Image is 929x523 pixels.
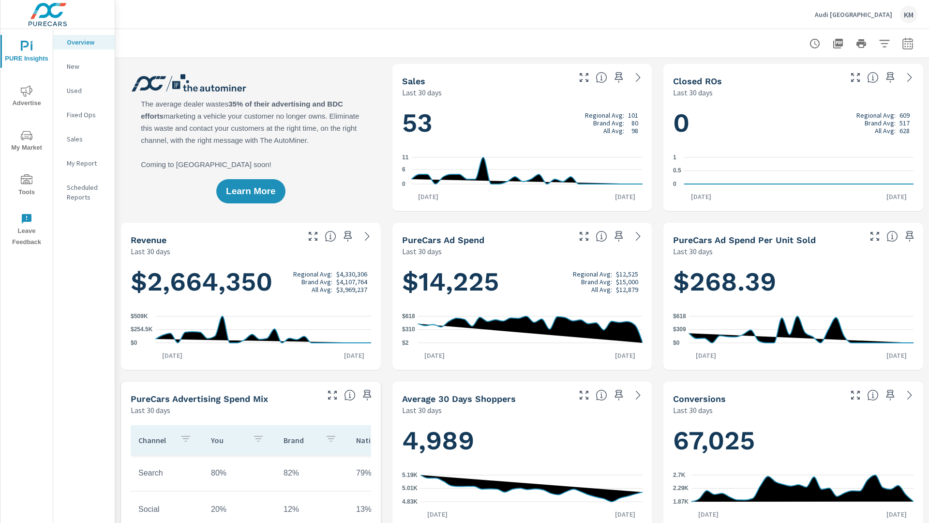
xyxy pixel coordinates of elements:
p: Last 30 days [131,404,170,416]
text: 5.01K [402,485,418,492]
span: Save this to your personalized report [611,387,627,403]
h5: PureCars Ad Spend Per Unit Sold [673,235,816,245]
text: 1 [673,154,676,161]
button: Make Fullscreen [305,229,321,244]
p: Brand Avg: [593,119,624,127]
p: $12,525 [616,270,638,278]
p: All Avg: [591,286,612,293]
p: [DATE] [691,509,725,519]
td: 20% [203,497,276,522]
h1: 0 [673,107,914,139]
span: Leave Feedback [3,213,50,248]
a: See more details in report [902,387,917,403]
div: Overview [53,35,115,49]
text: 1.87K [673,498,689,505]
text: 0.5 [673,168,681,174]
span: Average cost of advertising per each vehicle sold at the dealer over the selected date range. The... [886,231,898,242]
td: 12% [276,497,348,522]
h1: 4,989 [402,424,643,457]
p: Regional Avg: [293,270,332,278]
button: Make Fullscreen [848,387,863,403]
p: [DATE] [608,351,642,360]
h1: $268.39 [673,265,914,298]
span: Tools [3,174,50,198]
p: Used [67,86,107,95]
p: Last 30 days [402,246,442,257]
div: Fixed Ops [53,108,115,122]
text: 0 [402,181,405,187]
text: 5.19K [402,472,418,478]
span: My Market [3,130,50,154]
h5: PureCars Advertising Spend Mix [131,394,268,404]
text: 0 [673,181,676,187]
p: Overview [67,37,107,47]
span: Save this to your personalized report [883,70,898,85]
p: $15,000 [616,278,638,286]
span: This table looks at how you compare to the amount of budget you spend per channel as opposed to y... [344,389,356,401]
p: Regional Avg: [573,270,612,278]
p: National [356,435,390,445]
p: [DATE] [684,192,718,201]
a: See more details in report [902,70,917,85]
p: Sales [67,134,107,144]
text: 2.7K [673,472,686,478]
p: [DATE] [608,192,642,201]
p: Fixed Ops [67,110,107,120]
button: Make Fullscreen [576,70,592,85]
div: KM [900,6,917,23]
p: $12,879 [616,286,638,293]
text: $509K [131,313,148,320]
td: 79% [348,461,421,485]
p: [DATE] [337,351,371,360]
p: [DATE] [418,351,451,360]
p: Last 30 days [131,246,170,257]
span: Save this to your personalized report [360,387,375,403]
text: $254.5K [131,326,153,333]
p: All Avg: [875,127,896,135]
span: Number of vehicles sold by the dealership over the selected date range. [Source: This data is sou... [596,72,607,83]
h5: Sales [402,76,425,86]
p: $4,330,306 [336,270,367,278]
p: $3,969,237 [336,286,367,293]
button: "Export Report to PDF" [828,34,848,53]
text: 11 [402,154,409,161]
p: Last 30 days [673,246,713,257]
button: Make Fullscreen [867,229,883,244]
span: A rolling 30 day total of daily Shoppers on the dealership website, averaged over the selected da... [596,389,607,401]
button: Make Fullscreen [848,70,863,85]
h1: 67,025 [673,424,914,457]
text: $310 [402,326,415,333]
span: Total sales revenue over the selected date range. [Source: This data is sourced from the dealer’s... [325,231,336,242]
p: Last 30 days [402,87,442,98]
span: Save this to your personalized report [883,387,898,403]
p: [DATE] [411,192,445,201]
text: $309 [673,326,686,333]
p: Last 30 days [673,87,713,98]
button: Make Fullscreen [576,229,592,244]
p: Brand Avg: [865,119,896,127]
span: Number of Repair Orders Closed by the selected dealership group over the selected time range. [So... [867,72,879,83]
p: 98 [631,127,638,135]
td: Search [131,461,203,485]
p: New [67,62,107,71]
h5: Conversions [673,394,726,404]
h5: Revenue [131,235,166,245]
button: Select Date Range [898,34,917,53]
a: See more details in report [630,387,646,403]
div: Used [53,83,115,98]
td: 82% [276,461,348,485]
p: 609 [899,111,910,119]
span: Save this to your personalized report [340,229,356,244]
p: 517 [899,119,910,127]
p: Brand [284,435,317,445]
div: nav menu [0,29,53,252]
span: Save this to your personalized report [611,229,627,244]
text: 2.29K [673,485,689,492]
p: All Avg: [603,127,624,135]
a: See more details in report [630,70,646,85]
p: Regional Avg: [856,111,896,119]
p: [DATE] [155,351,189,360]
p: Audi [GEOGRAPHIC_DATA] [815,10,892,19]
p: [DATE] [880,192,914,201]
p: $4,107,764 [336,278,367,286]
